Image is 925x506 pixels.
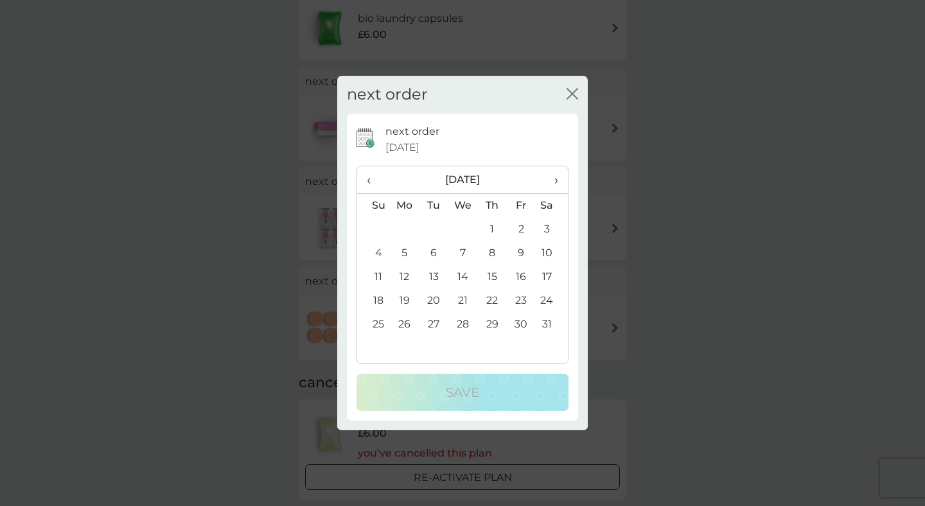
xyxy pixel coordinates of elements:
[357,313,390,336] td: 25
[478,193,507,218] th: Th
[507,313,536,336] td: 30
[507,193,536,218] th: Fr
[545,166,558,193] span: ›
[507,289,536,313] td: 23
[478,218,507,241] td: 1
[536,193,568,218] th: Sa
[478,313,507,336] td: 29
[390,265,419,289] td: 12
[536,218,568,241] td: 3
[390,289,419,313] td: 19
[419,241,448,265] td: 6
[390,193,419,218] th: Mo
[385,123,439,140] p: next order
[478,265,507,289] td: 15
[419,193,448,218] th: Tu
[507,241,536,265] td: 9
[367,166,380,193] span: ‹
[347,85,428,104] h2: next order
[448,265,478,289] td: 14
[536,241,568,265] td: 10
[419,265,448,289] td: 13
[446,382,479,403] p: Save
[567,88,578,101] button: close
[419,289,448,313] td: 20
[357,193,390,218] th: Su
[419,313,448,336] td: 27
[390,313,419,336] td: 26
[448,193,478,218] th: We
[448,241,478,265] td: 7
[478,241,507,265] td: 8
[357,374,568,411] button: Save
[536,265,568,289] td: 17
[507,265,536,289] td: 16
[536,313,568,336] td: 31
[357,289,390,313] td: 18
[385,139,419,156] span: [DATE]
[448,289,478,313] td: 21
[536,289,568,313] td: 24
[390,241,419,265] td: 5
[478,289,507,313] td: 22
[448,313,478,336] td: 28
[390,166,536,194] th: [DATE]
[357,265,390,289] td: 11
[357,241,390,265] td: 4
[507,218,536,241] td: 2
